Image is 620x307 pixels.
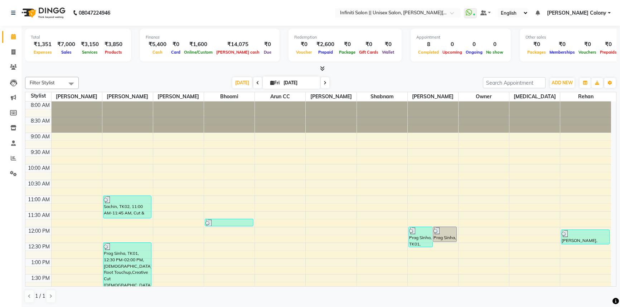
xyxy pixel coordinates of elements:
[262,50,273,55] span: Due
[255,92,305,101] span: Arun CC
[464,40,484,49] div: 0
[380,50,396,55] span: Wallet
[525,40,548,49] div: ₹0
[26,180,51,188] div: 10:30 AM
[29,133,51,140] div: 9:00 AM
[153,92,204,101] span: [PERSON_NAME]
[29,101,51,109] div: 8:00 AM
[337,40,357,49] div: ₹0
[357,50,380,55] span: Gift Cards
[102,40,125,49] div: ₹3,850
[294,50,314,55] span: Voucher
[169,40,182,49] div: ₹0
[483,77,546,88] input: Search Appointment
[214,50,261,55] span: [PERSON_NAME] cash
[441,40,464,49] div: 0
[560,92,611,101] span: Rehan
[314,40,337,49] div: ₹2,600
[268,80,281,85] span: Fri
[54,40,78,49] div: ₹7,000
[26,212,51,219] div: 11:30 AM
[26,196,51,203] div: 11:00 AM
[232,77,252,88] span: [DATE]
[577,50,598,55] span: Vouchers
[409,227,432,247] div: Prag Sinha, TK01, 12:00 PM-12:40 PM, Donut Mani/Pedi
[146,40,169,49] div: ₹5,400
[484,50,505,55] span: No show
[380,40,396,49] div: ₹0
[464,50,484,55] span: Ongoing
[550,78,575,88] button: ADD NEW
[552,80,573,85] span: ADD NEW
[294,34,396,40] div: Redemption
[459,92,509,101] span: Owner
[29,117,51,125] div: 8:30 AM
[29,149,51,156] div: 9:30 AM
[548,40,577,49] div: ₹0
[182,40,214,49] div: ₹1,600
[25,92,51,100] div: Stylist
[30,274,51,282] div: 1:30 PM
[294,40,314,49] div: ₹0
[441,50,464,55] span: Upcoming
[433,227,457,242] div: Prag Sinha, TK01, 12:00 PM-12:30 PM, Avl Express mani/pedi
[337,50,357,55] span: Package
[59,50,73,55] span: Sales
[35,292,45,300] span: 1 / 1
[18,3,67,23] img: logo
[78,40,102,49] div: ₹3,150
[416,40,441,49] div: 8
[205,219,253,226] div: Sachin, TK02, 11:45 AM-12:00 PM, Eye Brows Threading
[52,92,102,101] span: [PERSON_NAME]
[509,92,560,101] span: [MEDICAL_DATA]
[316,50,335,55] span: Prepaid
[416,50,441,55] span: Completed
[27,243,51,251] div: 12:30 PM
[547,9,606,17] span: [PERSON_NAME] Colony
[27,227,51,235] div: 12:00 PM
[484,40,505,49] div: 0
[30,80,55,85] span: Filter Stylist
[204,92,255,101] span: Bhoomi
[525,50,548,55] span: Packages
[598,40,619,49] div: ₹0
[214,40,261,49] div: ₹14,075
[80,50,100,55] span: Services
[79,3,110,23] b: 08047224946
[577,40,598,49] div: ₹0
[103,196,151,218] div: Sachin, TK02, 11:00 AM-11:45 AM, Cut & [PERSON_NAME]
[408,92,458,101] span: [PERSON_NAME]
[103,243,151,289] div: Prag Sinha, TK01, 12:30 PM-02:00 PM, [DEMOGRAPHIC_DATA] Root Touchup,Creative Cut [DEMOGRAPHIC_DATA]
[561,230,609,244] div: [PERSON_NAME], TK03, 12:05 PM-12:35 PM, Shave
[357,40,380,49] div: ₹0
[261,40,274,49] div: ₹0
[151,50,164,55] span: Cash
[31,34,125,40] div: Total
[146,34,274,40] div: Finance
[26,164,51,172] div: 10:00 AM
[548,50,577,55] span: Memberships
[281,78,317,88] input: 2025-10-03
[103,50,124,55] span: Products
[30,259,51,266] div: 1:00 PM
[31,40,54,49] div: ₹1,351
[32,50,54,55] span: Expenses
[357,92,407,101] span: Shabnam
[598,50,619,55] span: Prepaids
[102,92,153,101] span: [PERSON_NAME]
[306,92,356,101] span: [PERSON_NAME]
[416,34,505,40] div: Appointment
[182,50,214,55] span: Online/Custom
[169,50,182,55] span: Card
